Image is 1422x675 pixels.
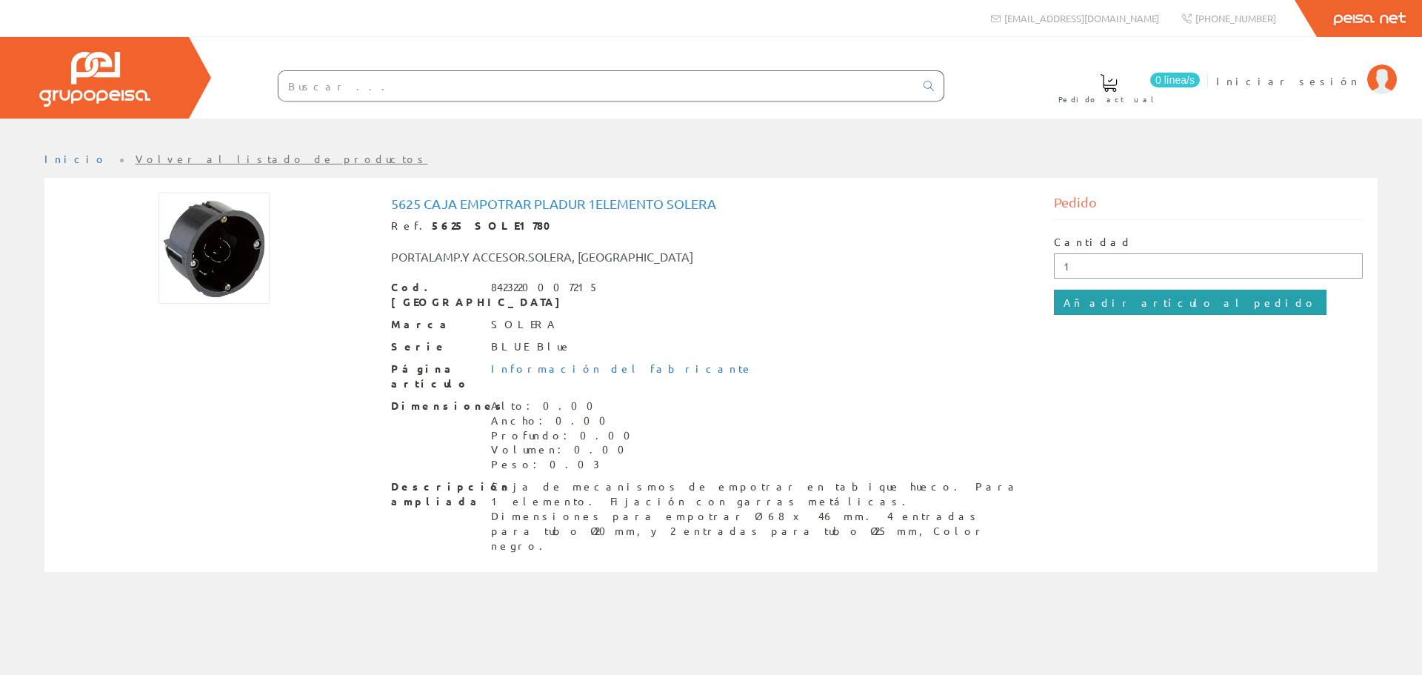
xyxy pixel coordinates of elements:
input: Buscar ... [278,71,915,101]
span: [EMAIL_ADDRESS][DOMAIN_NAME] [1004,12,1159,24]
div: Peso: 0.03 [491,457,639,472]
a: Volver al listado de productos [136,152,428,165]
strong: 5625 SOLE1780 [432,219,561,232]
a: Información del fabricante [491,362,753,375]
span: Serie [391,339,480,354]
img: Grupo Peisa [39,52,150,107]
span: Dimensiones [391,399,480,413]
div: SOLERA [491,317,558,332]
div: 8423220007215 [491,280,599,295]
span: Iniciar sesión [1216,73,1360,88]
input: Añadir artículo al pedido [1054,290,1326,315]
div: PORTALAMP.Y ACCESOR.SOLERA, [GEOGRAPHIC_DATA] [380,248,767,265]
span: Marca [391,317,480,332]
div: Ancho: 0.00 [491,413,639,428]
div: Alto: 0.00 [491,399,639,413]
img: Foto artículo 5625 Caja Empotrar Pladur 1elemento Solera (150x150) [158,193,270,304]
span: [PHONE_NUMBER] [1195,12,1276,24]
span: Pedido actual [1058,92,1159,107]
h1: 5625 Caja Empotrar Pladur 1elemento Solera [391,196,1032,211]
span: Descripción ampliada [391,479,480,509]
span: 0 línea/s [1150,73,1200,87]
span: Cod. [GEOGRAPHIC_DATA] [391,280,480,310]
label: Cantidad [1054,235,1132,250]
div: Caja de mecanismos de empotrar en tabique hueco. Para 1 elemento. Fijación con garras metálicas. ... [491,479,1032,553]
div: BLUE Blue [491,339,572,354]
a: Inicio [44,152,107,165]
div: Volumen: 0.00 [491,442,639,457]
div: Ref. [391,219,1032,233]
a: Iniciar sesión [1216,61,1397,76]
span: Página artículo [391,362,480,391]
div: Pedido [1054,193,1363,220]
div: Profundo: 0.00 [491,428,639,443]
